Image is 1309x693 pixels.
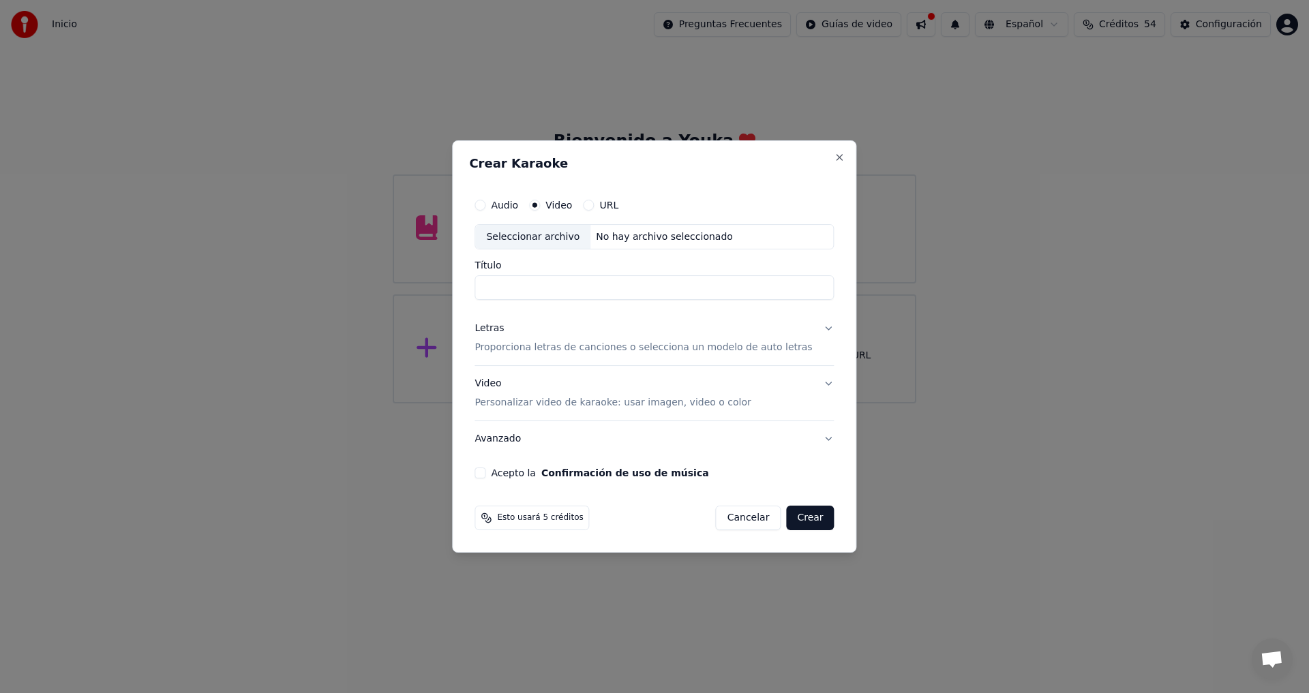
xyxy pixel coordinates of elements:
[475,341,812,355] p: Proporciona letras de canciones o selecciona un modelo de auto letras
[716,506,781,530] button: Cancelar
[475,367,834,421] button: VideoPersonalizar video de karaoke: usar imagen, video o color
[497,512,583,523] span: Esto usará 5 créditos
[491,200,518,210] label: Audio
[475,396,751,410] p: Personalizar video de karaoke: usar imagen, video o color
[786,506,834,530] button: Crear
[491,468,708,478] label: Acepto la
[599,200,618,210] label: URL
[475,225,590,249] div: Seleccionar archivo
[475,421,834,457] button: Avanzado
[475,322,504,336] div: Letras
[475,311,834,366] button: LetrasProporciona letras de canciones o selecciona un modelo de auto letras
[541,468,709,478] button: Acepto la
[469,157,839,170] h2: Crear Karaoke
[475,378,751,410] div: Video
[545,200,572,210] label: Video
[475,261,834,271] label: Título
[590,230,738,244] div: No hay archivo seleccionado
